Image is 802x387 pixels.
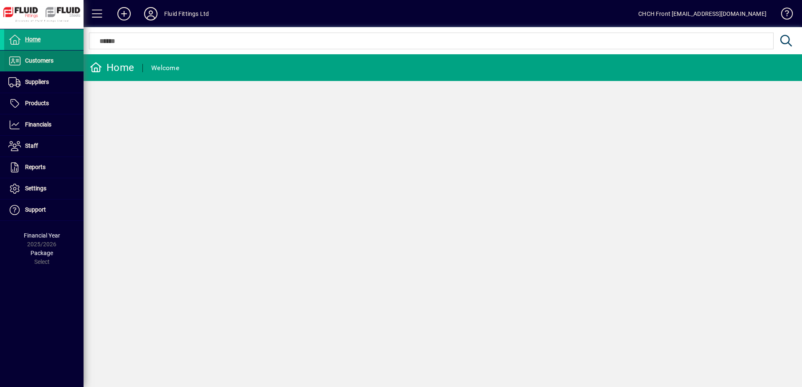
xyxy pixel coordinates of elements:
[25,36,41,43] span: Home
[164,7,209,20] div: Fluid Fittings Ltd
[4,157,84,178] a: Reports
[137,6,164,21] button: Profile
[111,6,137,21] button: Add
[25,121,51,128] span: Financials
[638,7,766,20] div: CHCH Front [EMAIL_ADDRESS][DOMAIN_NAME]
[4,72,84,93] a: Suppliers
[4,114,84,135] a: Financials
[25,164,46,170] span: Reports
[25,100,49,106] span: Products
[25,78,49,85] span: Suppliers
[4,93,84,114] a: Products
[4,178,84,199] a: Settings
[90,61,134,74] div: Home
[151,61,179,75] div: Welcome
[4,136,84,157] a: Staff
[25,57,53,64] span: Customers
[25,142,38,149] span: Staff
[4,51,84,71] a: Customers
[25,185,46,192] span: Settings
[24,232,60,239] span: Financial Year
[25,206,46,213] span: Support
[4,200,84,220] a: Support
[775,2,792,29] a: Knowledge Base
[30,250,53,256] span: Package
